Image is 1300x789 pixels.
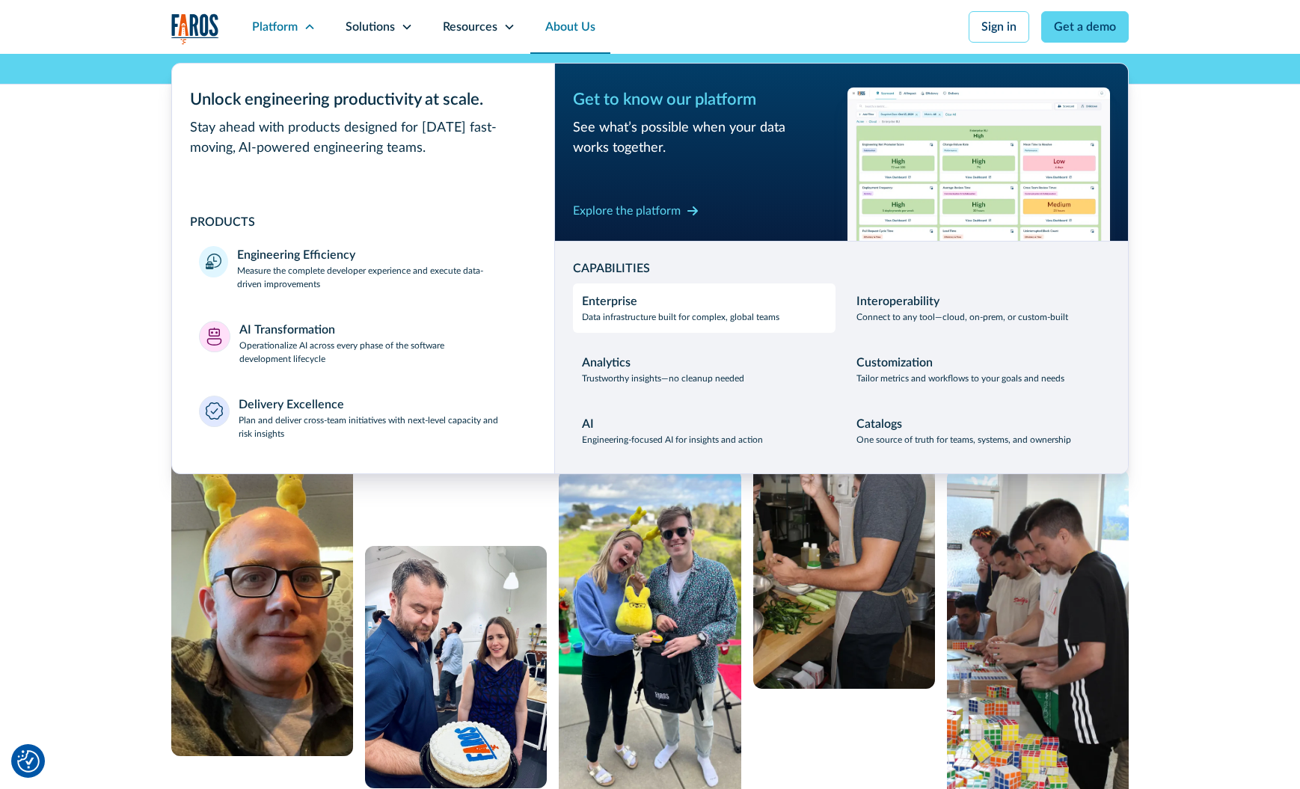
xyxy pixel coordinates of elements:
[582,354,631,372] div: Analytics
[573,345,836,394] a: AnalyticsTrustworthy insights—no cleanup needed
[847,406,1110,455] a: CatalogsOne source of truth for teams, systems, and ownership
[856,433,1071,446] p: One source of truth for teams, systems, and ownership
[171,13,219,44] img: Logo of the analytics and reporting company Faros.
[856,415,902,433] div: Catalogs
[582,372,744,385] p: Trustworthy insights—no cleanup needed
[573,118,836,159] div: See what’s possible when your data works together.
[582,415,594,433] div: AI
[582,433,763,446] p: Engineering-focused AI for insights and action
[346,18,395,36] div: Solutions
[237,246,355,264] div: Engineering Efficiency
[252,18,298,36] div: Platform
[573,202,681,220] div: Explore the platform
[582,292,637,310] div: Enterprise
[171,54,1129,474] nav: Platform
[171,13,219,44] a: home
[582,310,779,324] p: Data infrastructure built for complex, global teams
[171,426,353,756] img: A man with glasses and a bald head wearing a yellow bunny headband.
[856,354,933,372] div: Customization
[573,406,836,455] a: AIEngineering-focused AI for insights and action
[573,88,836,112] div: Get to know our platform
[573,260,1110,277] div: CAPABILITIES
[239,339,528,366] p: Operationalize AI across every phase of the software development lifecycle
[847,283,1110,333] a: InteroperabilityConnect to any tool—cloud, on-prem, or custom-built
[190,312,536,375] a: AI TransformationOperationalize AI across every phase of the software development lifecycle
[239,396,344,414] div: Delivery Excellence
[190,213,536,231] div: PRODUCTS
[190,387,536,449] a: Delivery ExcellencePlan and deliver cross-team initiatives with next-level capacity and risk insi...
[847,345,1110,394] a: CustomizationTailor metrics and workflows to your goals and needs
[573,283,836,333] a: EnterpriseData infrastructure built for complex, global teams
[573,199,699,223] a: Explore the platform
[969,11,1029,43] a: Sign in
[856,372,1064,385] p: Tailor metrics and workflows to your goals and needs
[190,88,536,112] div: Unlock engineering productivity at scale.
[190,118,536,159] div: Stay ahead with products designed for [DATE] fast-moving, AI-powered engineering teams.
[443,18,497,36] div: Resources
[847,88,1110,241] img: Workflow productivity trends heatmap chart
[239,321,335,339] div: AI Transformation
[237,264,527,291] p: Measure the complete developer experience and execute data-driven improvements
[1041,11,1129,43] a: Get a demo
[239,414,528,440] p: Plan and deliver cross-team initiatives with next-level capacity and risk insights
[856,292,939,310] div: Interoperability
[856,310,1068,324] p: Connect to any tool—cloud, on-prem, or custom-built
[17,750,40,773] img: Revisit consent button
[753,359,935,689] img: man cooking with celery
[190,237,536,300] a: Engineering EfficiencyMeasure the complete developer experience and execute data-driven improvements
[17,750,40,773] button: Cookie Settings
